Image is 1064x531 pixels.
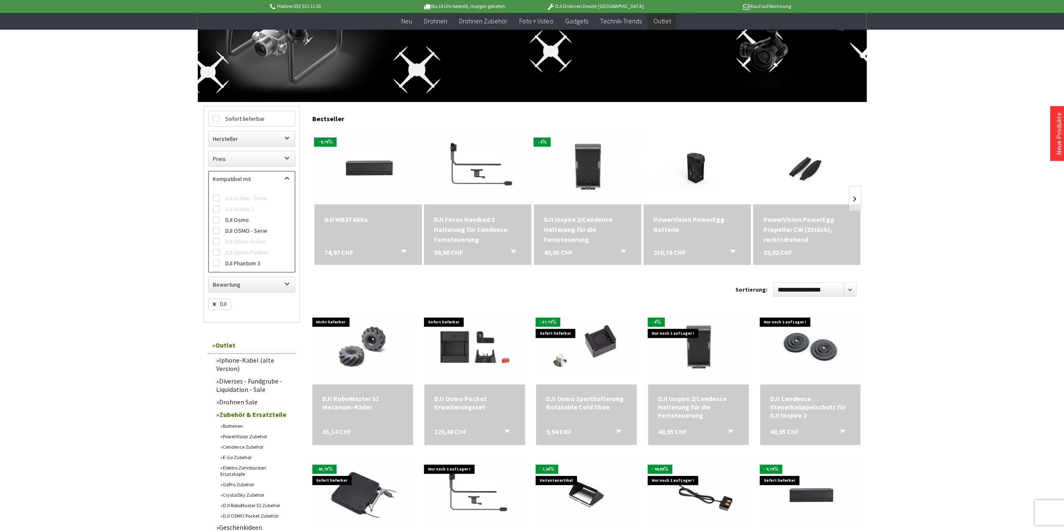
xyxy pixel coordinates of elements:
[594,13,647,30] a: Technik-Trends
[434,247,463,257] span: 39,90 CHF
[216,431,296,442] a: PowerVision Zubehör
[763,214,850,244] a: PowerVision PowerEgg Propeller CW (2Stück), rechtsdrehend 33,02 CHF
[735,283,768,296] label: Sortierung:
[653,17,671,25] span: Outlet
[212,408,296,421] a: Zubehör & Ersatzteile
[459,17,508,25] span: Drohnen Zubehör
[216,442,296,452] a: Cendence Zubehör
[209,131,295,146] label: Hersteller
[209,151,295,166] label: Preis
[653,247,686,257] span: 210,78 CHF
[658,427,687,436] span: 40,05 CHF
[536,460,637,528] img: DJI CrystalSky Sonnenschutz/Blendschutz
[647,13,676,30] a: Outlet
[208,299,231,310] span: DJI
[434,394,515,411] a: DJI Osmo Pocket Erweiterungsset 129,48 CHF In den Warenkorb
[648,313,749,381] img: DJI Inspire 2/Cendence Halterung für die Fernsteuerung
[213,203,291,214] label: DJI Action 2
[434,394,515,411] div: DJI Osmo Pocket Erweiterungsset
[208,337,296,354] a: Outlet
[322,394,403,411] a: DJI RoboMaster S1 Mecanum-Räder 65,14 CHF
[312,106,861,127] div: Bestseller
[312,460,413,528] img: DJI Cendence Patch Antenne
[600,17,641,25] span: Technik-Trends
[213,269,291,279] label: DJI Pocket 2
[653,214,741,234] div: PowerVision PowerEgg Batterie
[453,13,513,30] a: Drohnen Zubehör
[322,394,403,411] div: DJI RoboMaster S1 Mecanum-Räder
[213,236,291,247] label: DJI Osmo Action
[513,13,559,30] a: Foto + Video
[658,394,739,419] div: DJI Inspire 2/Cendence Halterung für die Fernsteuerung
[322,427,351,436] span: 65,14 CHF
[391,247,411,258] button: In den Warenkorb
[424,17,447,25] span: Drohnen
[209,277,295,292] label: Bewertung
[546,394,627,411] div: DJI Osmo Sporthalterung Rotatable Cold Shoe
[770,427,799,436] span: 40,05 CHF
[213,258,291,269] label: DJI Phantom 3
[643,141,751,193] img: PowerVision PowerEgg Batterie
[216,462,296,479] a: Elektro Zahnbürsten Ersatzköpfe
[536,324,637,370] img: DJI Osmo Sporthalterung Rotatable Cold Shoe
[216,490,296,500] a: CrystalSky Zubehör
[763,247,792,257] span: 33,02 CHF
[216,421,296,431] a: Batterien
[212,375,296,396] a: Diverses - Fundgrube - Liquidation - Sale
[213,247,291,258] label: DJI Osmo Pocket
[324,214,412,224] div: DJI WB37 Akku
[606,427,626,438] button: In den Warenkorb
[648,460,749,528] img: DJI Osmo Stromkabel schwarz
[720,247,740,258] button: In den Warenkorb
[658,394,739,419] a: DJI Inspire 2/Cendence Halterung für die Fernsteuerung 40,05 CHF In den Warenkorb
[718,427,738,438] button: In den Warenkorb
[434,427,467,436] span: 129,48 CHF
[399,1,530,11] p: Bis 16 Uhr bestellt, morgen geliefert.
[500,247,521,258] button: In den Warenkorb
[213,193,291,203] label: DJI Action - Serie
[544,214,631,244] a: DJI Inspire 2/Cendence Halterung für die Fernsteuerung 40,05 CHF In den Warenkorb
[314,131,422,202] img: DJI WB37 Akku
[530,1,660,11] p: DJI Drohnen Dealer [GEOGRAPHIC_DATA]
[494,427,514,438] button: In den Warenkorb
[434,214,521,244] div: DJI Focus Handrad 2 Halterung für Cendence-Fernsteuerung
[324,247,353,257] span: 74,97 CHF
[395,13,418,30] a: Neu
[324,214,412,224] a: DJI WB37 Akku 74,97 CHF In den Warenkorb
[216,452,296,462] a: E-Go Zubehör
[829,427,850,438] button: In den Warenkorb
[760,460,861,528] img: DJI WB37 Akku
[424,131,531,202] img: DJI Focus Handrad 2 Halterung für Cendence-Fernsteuerung
[519,17,553,25] span: Foto + Video
[546,427,572,436] span: 9,94 CHF
[565,17,588,25] span: Gadgets
[559,13,594,30] a: Gadgets
[534,131,641,202] img: DJI Inspire 2/Cendence Halterung für die Fernsteuerung
[434,214,521,244] a: DJI Focus Handrad 2 Halterung für Cendence-Fernsteuerung 39,90 CHF In den Warenkorb
[213,225,291,236] label: DJI OSMO - Serie
[209,171,295,186] label: Kompatibel mit
[770,394,851,419] a: DJI Cendence Steuerknüppelschutz für DJI Inspire 2 40,05 CHF In den Warenkorb
[216,500,296,511] a: DJI RoboMaster S1 Zubehör
[216,511,296,521] a: DJI OSMO Pocket Zubehör
[760,313,861,381] img: DJI Cendence Steuerknüppelschutz für DJI Inspire 2
[610,247,630,258] button: In den Warenkorb
[268,1,399,11] p: Hotline 032 511 11 03
[216,479,296,490] a: GoPro Zubehör
[546,394,627,411] a: DJI Osmo Sporthalterung Rotatable Cold Shoe 9,94 CHF In den Warenkorb
[312,313,413,381] img: DJI RoboMaster S1 Mecanum-Räder
[653,214,741,234] a: PowerVision PowerEgg Batterie 210,78 CHF In den Warenkorb
[544,214,631,244] div: DJI Inspire 2/Cendence Halterung für die Fernsteuerung
[209,111,295,126] label: Sofort lieferbar
[1054,112,1063,155] a: Neue Produkte
[753,140,860,193] img: PowerVision PowerEgg Propeller CW (2Stück), rechtsdrehend
[770,394,851,419] div: DJI Cendence Steuerknüppelschutz für DJI Inspire 2
[424,313,525,381] img: DJI Osmo Pocket Erweiterungsset
[661,1,791,11] p: Kauf auf Rechnung
[544,247,573,257] span: 40,05 CHF
[418,13,453,30] a: Drohnen
[213,214,291,225] label: DJI Osmo
[401,17,412,25] span: Neu
[424,460,525,528] img: DJI Focus Handrad 2 Halterung für Cendence-Fernsteuerung
[763,214,850,244] div: PowerVision PowerEgg Propeller CW (2Stück), rechtsdrehend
